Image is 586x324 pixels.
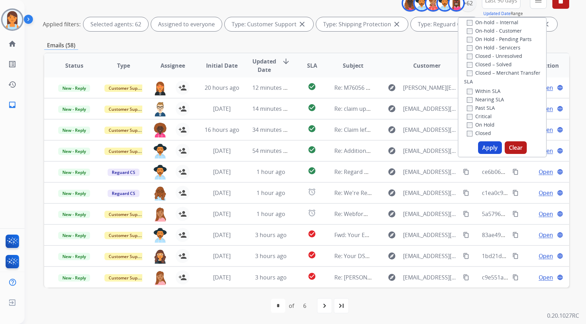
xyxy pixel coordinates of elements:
[557,169,563,175] mat-icon: language
[205,84,239,92] span: 20 hours ago
[393,20,401,28] mat-icon: close
[257,189,285,197] span: 1 hour ago
[308,146,316,154] mat-icon: check_circle
[539,231,553,239] span: Open
[308,124,316,133] mat-icon: check_circle
[467,44,520,51] label: On Hold - Servicers
[388,126,396,134] mat-icon: explore
[213,147,231,155] span: [DATE]
[467,36,532,42] label: On Hold - Pending Parts
[467,88,500,94] label: Within SLA
[308,251,316,259] mat-icon: check_circle
[539,210,553,218] span: Open
[403,189,459,197] span: [EMAIL_ADDRESS][DOMAIN_NAME]
[467,89,472,94] input: Within SLA
[512,253,519,259] mat-icon: content_copy
[463,274,469,281] mat-icon: content_copy
[83,17,148,31] div: Selected agents: 62
[153,81,167,95] img: agent-avatar
[388,273,396,282] mat-icon: explore
[483,11,523,16] span: Range
[411,17,481,31] div: Type: Reguard CS
[467,37,472,42] input: On Hold - Pending Parts
[252,147,293,155] span: 54 minutes ago
[104,232,150,239] span: Customer Support
[213,189,231,197] span: [DATE]
[252,84,293,92] span: 12 minutes ago
[213,231,231,239] span: [DATE]
[337,302,346,310] mat-icon: last_page
[298,299,312,313] div: 6
[467,69,540,76] label: Closed – Merchant Transfer
[334,189,441,197] span: Re: We're Ready to Service Your Product
[512,190,519,196] mat-icon: content_copy
[467,53,522,59] label: Closed - Unresolved
[178,189,187,197] mat-icon: person_add
[467,106,472,111] input: Past SLA
[334,168,456,176] span: Re: Regard Warranty Claim Follow Up Request
[58,253,90,260] span: New - Reply
[252,126,293,134] span: 34 minutes ago
[153,186,167,201] img: agent-avatar
[483,11,511,16] button: Updated Date
[308,209,316,217] mat-icon: alarm
[58,232,90,239] span: New - Reply
[308,272,316,281] mat-icon: check_circle
[308,188,316,196] mat-icon: alarm
[463,253,469,259] mat-icon: content_copy
[178,83,187,92] mat-icon: person_add
[298,20,306,28] mat-icon: close
[539,168,553,176] span: Open
[467,27,522,34] label: On-hold - Customer
[205,126,239,134] span: 16 hours ago
[388,210,396,218] mat-icon: explore
[153,165,167,180] img: agent-avatar
[58,127,90,134] span: New - Reply
[413,61,441,70] span: Customer
[334,105,378,113] span: Re: claim update
[58,169,90,176] span: New - Reply
[161,61,185,70] span: Assignee
[334,252,426,260] span: Re: Your DSG gift card is on its way
[463,190,469,196] mat-icon: content_copy
[557,232,563,238] mat-icon: language
[153,102,167,116] img: agent-avatar
[108,190,139,197] span: Reguard CS
[467,61,512,68] label: Closed – Solved
[539,189,553,197] span: Open
[557,148,563,154] mat-icon: language
[482,231,586,239] span: 83ae49e1-9fcf-4f9d-a394-66dfb9578bbd
[153,249,167,264] img: agent-avatar
[343,61,363,70] span: Subject
[104,85,150,92] span: Customer Support
[289,302,294,310] div: of
[512,211,519,217] mat-icon: content_copy
[58,106,90,113] span: New - Reply
[178,273,187,282] mat-icon: person_add
[478,141,502,154] button: Apply
[8,40,16,48] mat-icon: home
[225,17,313,31] div: Type: Customer Support
[153,207,167,222] img: agent-avatar
[334,84,413,92] span: Re: M76056 - [PERSON_NAME]
[467,28,472,34] input: On-hold - Customer
[467,62,472,68] input: Closed – Solved
[557,106,563,112] mat-icon: language
[58,274,90,282] span: New - Reply
[547,311,579,320] p: 0.20.1027RC
[58,148,90,155] span: New - Reply
[58,190,90,197] span: New - Reply
[388,168,396,176] mat-icon: explore
[388,231,396,239] mat-icon: explore
[557,190,563,196] mat-icon: language
[44,41,78,50] p: Emails (58)
[282,57,290,66] mat-icon: arrow_downward
[178,210,187,218] mat-icon: person_add
[320,302,329,310] mat-icon: navigate_next
[388,189,396,197] mat-icon: explore
[403,210,459,218] span: [EMAIL_ADDRESS][DOMAIN_NAME]
[467,131,472,136] input: Closed
[178,231,187,239] mat-icon: person_add
[334,147,404,155] span: Re: Additional information
[403,273,459,282] span: [EMAIL_ADDRESS][DOMAIN_NAME]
